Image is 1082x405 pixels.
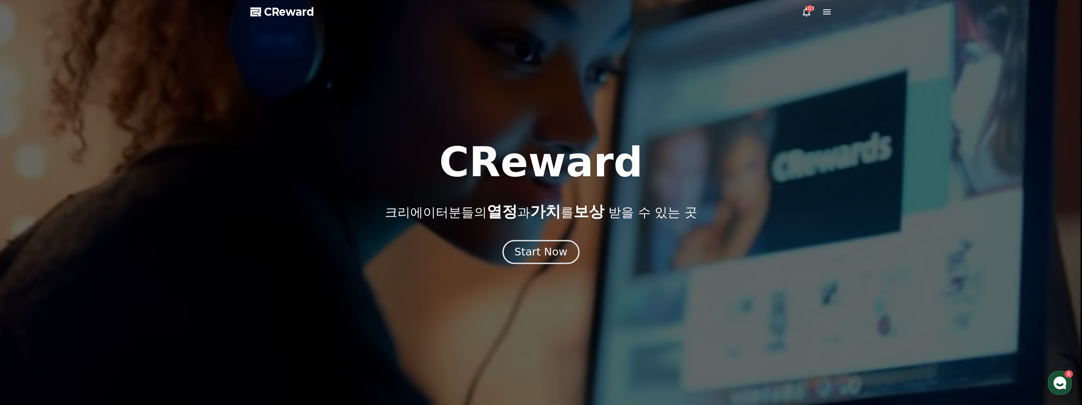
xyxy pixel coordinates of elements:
[110,269,163,291] a: 설정
[530,203,561,220] span: 가치
[131,282,142,289] span: 설정
[807,5,813,12] div: 103
[250,5,314,19] a: CReward
[439,142,643,183] h1: CReward
[78,283,88,289] span: 대화
[487,203,517,220] span: 열정
[56,269,110,291] a: 6대화
[801,7,812,17] a: 103
[385,203,697,220] p: 크리에이터분들의 과 를 받을 수 있는 곳
[264,5,314,19] span: CReward
[504,249,578,257] a: Start Now
[3,269,56,291] a: 홈
[514,245,567,259] div: Start Now
[503,240,579,264] button: Start Now
[27,282,32,289] span: 홈
[574,203,604,220] span: 보상
[86,269,89,276] span: 6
